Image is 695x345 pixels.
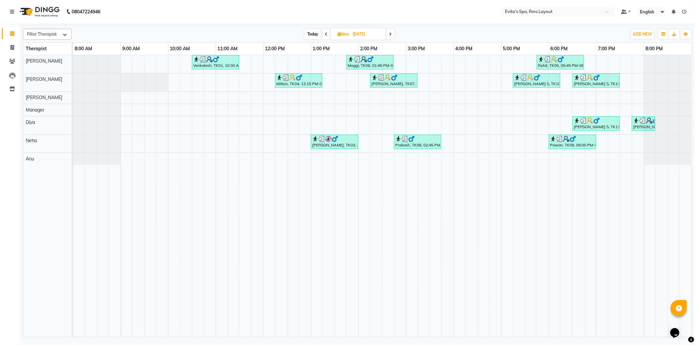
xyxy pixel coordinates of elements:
[359,44,379,53] a: 2:00 PM
[668,319,688,338] iframe: chat widget
[573,117,619,130] div: [PERSON_NAME] S, TK11, 06:30 PM-07:30 PM, Muscle Relaxing massage
[514,74,559,87] div: [PERSON_NAME] S, TK10, 05:15 PM-06:15 PM, Swedish Massage
[72,3,100,21] b: 08047224946
[26,58,62,64] span: [PERSON_NAME]
[73,44,94,53] a: 8:00 AM
[537,56,583,68] div: Rohit, TK05, 05:45 PM-06:45 PM, Swedish Massage
[454,44,474,53] a: 4:00 PM
[549,44,570,53] a: 6:00 PM
[26,138,37,143] span: Neha
[573,74,619,87] div: [PERSON_NAME] S, TK11, 06:30 PM-07:30 PM, Muscle Relaxing massage
[26,95,62,100] span: [PERSON_NAME]
[216,44,239,53] a: 11:00 AM
[347,56,393,68] div: Maggi, TK06, 01:45 PM-02:45 PM, Muscle Relaxing massage
[406,44,427,53] a: 3:00 PM
[549,136,595,148] div: Pawan, TK09, 06:00 PM-07:00 PM, Muscle Relaxing massage
[26,76,62,82] span: [PERSON_NAME]
[351,29,383,39] input: 2025-09-01
[193,56,239,68] div: Venkatesh, TK01, 10:30 AM-11:30 AM, Muscle Relaxing massage
[395,136,441,148] div: Prakash, TK08, 02:45 PM-03:45 PM, Back & Neck (30 Min)- Men
[276,74,322,87] div: Mittun, TK04, 12:15 PM-01:15 PM, Swedish Massage
[597,44,617,53] a: 7:00 PM
[644,44,665,53] a: 8:00 PM
[633,32,652,37] span: ADD NEW
[168,44,192,53] a: 10:00 AM
[26,119,35,125] span: Diya
[501,44,522,53] a: 5:00 PM
[27,31,57,37] span: Filter Therapist
[264,44,287,53] a: 12:00 PM
[371,74,417,87] div: [PERSON_NAME], TK07, 02:15 PM-03:15 PM, Swedish Massage
[311,136,357,148] div: [PERSON_NAME], TK03, 01:00 PM-02:00 PM, Swedish Massage
[631,30,654,39] button: ADD NEW
[17,3,61,21] img: logo
[305,29,321,39] span: Today
[632,117,655,130] div: [PERSON_NAME], TK12, 07:45 PM-08:15 PM, Feet (30 Min)- Men
[26,46,47,52] span: Therapist
[26,107,44,113] span: Manager
[311,44,332,53] a: 1:00 PM
[26,156,34,162] span: Anu
[336,32,351,37] span: Mon
[121,44,142,53] a: 9:00 AM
